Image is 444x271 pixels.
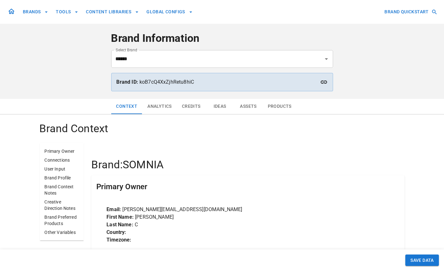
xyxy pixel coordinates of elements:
[45,175,79,181] p: Brand Profile
[106,213,389,221] p: [PERSON_NAME]
[117,78,328,86] p: koB7cQ4XxZjhRetu8hiC
[142,99,177,114] button: Analytics
[117,79,138,85] strong: Brand ID:
[405,255,439,266] button: SAVE DATA
[45,199,79,211] p: Creative Direction Notes
[382,6,439,18] button: BRAND QUICKSTART
[96,182,147,192] h5: Primary Owner
[106,221,389,229] p: C
[40,122,405,135] h4: Brand Context
[263,99,297,114] button: Products
[53,6,81,18] button: TOOLS
[106,229,126,235] strong: Country:
[206,99,234,114] button: Ideas
[144,6,195,18] button: GLOBAL CONFIGS
[20,6,51,18] button: BRANDS
[234,99,263,114] button: Assets
[111,32,333,45] h4: Brand Information
[106,214,134,220] strong: First Name:
[106,206,121,212] strong: Email:
[45,184,79,196] p: Brand Context Notes
[45,229,79,236] p: Other Variables
[45,157,79,163] p: Connections
[106,237,131,243] strong: Timezone:
[45,214,79,227] p: Brand Preferred Products
[322,55,331,63] button: Open
[91,158,404,171] h4: Brand: SOMNIA
[111,99,143,114] button: Context
[83,6,141,18] button: CONTENT LIBRARIES
[45,148,79,154] p: Primary Owner
[106,222,133,228] strong: Last Name:
[91,175,404,198] div: Primary Owner
[177,99,206,114] button: Credits
[116,47,137,53] label: Select Brand
[45,166,79,172] p: User Input
[106,206,389,213] p: [PERSON_NAME][EMAIL_ADDRESS][DOMAIN_NAME]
